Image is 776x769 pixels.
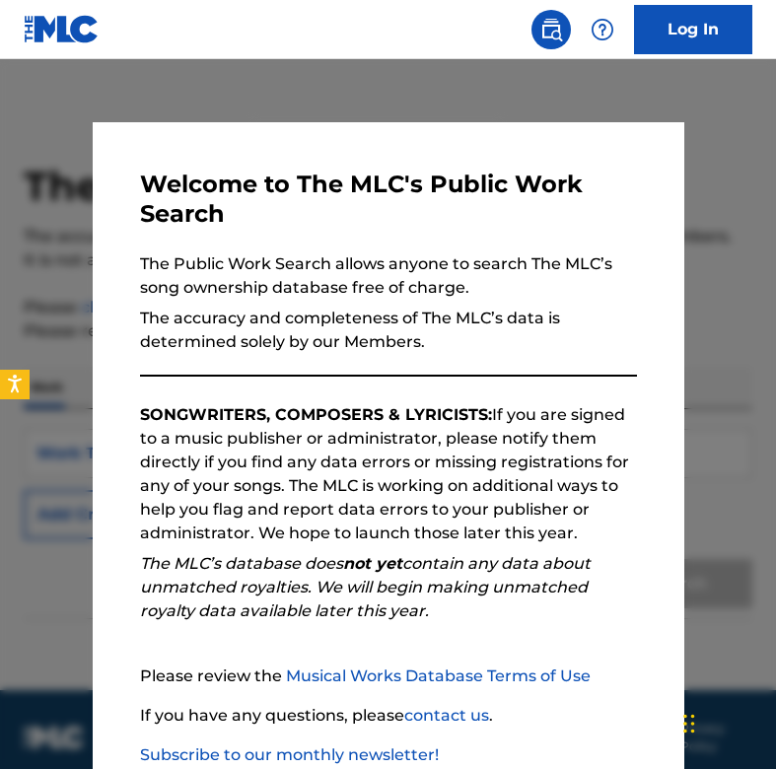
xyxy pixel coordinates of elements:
[140,170,637,229] h3: Welcome to The MLC's Public Work Search
[404,706,489,725] a: contact us
[591,18,614,41] img: help
[140,745,439,764] a: Subscribe to our monthly newsletter!
[583,10,622,49] div: Help
[140,554,591,620] em: The MLC’s database does contain any data about unmatched royalties. We will begin making unmatche...
[539,18,563,41] img: search
[677,674,776,769] iframe: Chat Widget
[531,10,571,49] a: Public Search
[24,15,100,43] img: MLC Logo
[286,666,591,685] a: Musical Works Database Terms of Use
[140,704,637,728] p: If you have any questions, please .
[140,252,637,300] p: The Public Work Search allows anyone to search The MLC’s song ownership database free of charge.
[140,664,637,688] p: Please review the
[140,405,492,424] strong: SONGWRITERS, COMPOSERS & LYRICISTS:
[343,554,402,573] strong: not yet
[683,694,695,753] div: Drag
[634,5,752,54] a: Log In
[140,307,637,354] p: The accuracy and completeness of The MLC’s data is determined solely by our Members.
[140,403,637,545] p: If you are signed to a music publisher or administrator, please notify them directly if you find ...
